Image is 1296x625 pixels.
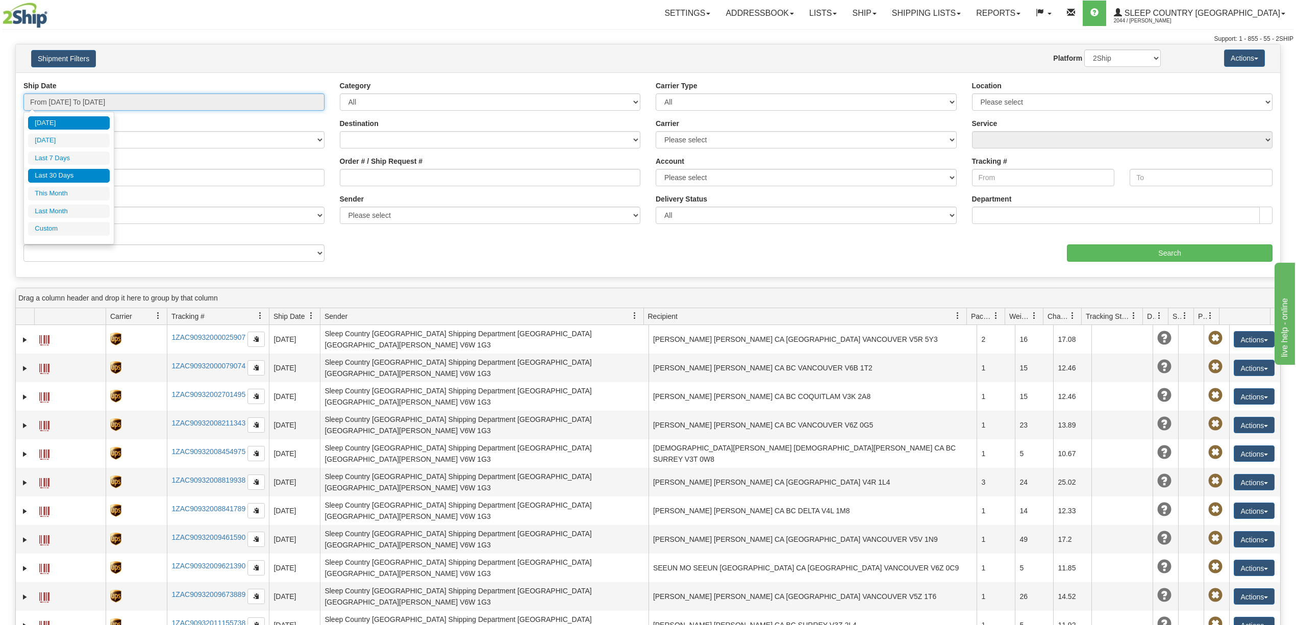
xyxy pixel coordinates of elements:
[1234,360,1275,376] button: Actions
[1234,445,1275,462] button: Actions
[320,325,649,354] td: Sleep Country [GEOGRAPHIC_DATA] Shipping Department [GEOGRAPHIC_DATA] [GEOGRAPHIC_DATA][PERSON_NA...
[247,474,265,490] button: Copy to clipboard
[320,554,649,582] td: Sleep Country [GEOGRAPHIC_DATA] Shipping Department [GEOGRAPHIC_DATA] [GEOGRAPHIC_DATA][PERSON_NA...
[1234,417,1275,433] button: Actions
[1234,503,1275,519] button: Actions
[3,3,47,28] img: logo2044.jpg
[972,169,1115,186] input: From
[340,194,364,204] label: Sender
[972,81,1002,91] label: Location
[269,582,320,611] td: [DATE]
[340,156,423,166] label: Order # / Ship Request #
[649,582,977,611] td: [PERSON_NAME] [PERSON_NAME] CA [GEOGRAPHIC_DATA] VANCOUVER V5Z 1T6
[320,411,649,439] td: Sleep Country [GEOGRAPHIC_DATA] Shipping Department [GEOGRAPHIC_DATA] [GEOGRAPHIC_DATA][PERSON_NA...
[1173,311,1181,321] span: Shipment Issues
[171,476,245,484] a: 1ZAC90932008819938
[110,533,121,545] img: 8 - UPS
[171,590,245,598] a: 1ZAC90932009673889
[28,187,110,201] li: This Month
[1157,560,1172,574] span: Unknown
[1015,582,1053,611] td: 26
[247,332,265,347] button: Copy to clipboard
[649,411,977,439] td: [PERSON_NAME] [PERSON_NAME] CA BC VANCOUVER V6Z 0G5
[273,311,305,321] span: Ship Date
[28,152,110,165] li: Last 7 Days
[977,554,1015,582] td: 1
[977,354,1015,382] td: 1
[971,311,992,321] span: Packages
[649,496,977,525] td: [PERSON_NAME] [PERSON_NAME] CA BC DELTA V4L 1M8
[110,590,121,603] img: 8 - UPS
[1208,503,1223,517] span: Pickup Not Assigned
[1157,417,1172,431] span: Unknown
[1202,307,1219,324] a: Pickup Status filter column settings
[987,307,1005,324] a: Packages filter column settings
[39,359,49,376] a: Label
[1015,354,1053,382] td: 15
[1064,307,1081,324] a: Charge filter column settings
[320,439,649,468] td: Sleep Country [GEOGRAPHIC_DATA] Shipping Department [GEOGRAPHIC_DATA] [GEOGRAPHIC_DATA][PERSON_NA...
[656,118,679,129] label: Carrier
[1053,382,1091,411] td: 12.46
[110,476,121,488] img: 8 - UPS
[977,411,1015,439] td: 1
[1234,474,1275,490] button: Actions
[20,535,30,545] a: Expand
[656,81,697,91] label: Carrier Type
[1234,388,1275,405] button: Actions
[949,307,966,324] a: Recipient filter column settings
[1015,439,1053,468] td: 5
[1026,307,1043,324] a: Weight filter column settings
[39,388,49,404] a: Label
[247,360,265,376] button: Copy to clipboard
[977,525,1015,554] td: 1
[649,554,977,582] td: SEEUN MO SEEUN [GEOGRAPHIC_DATA] CA [GEOGRAPHIC_DATA] VANCOUVER V6Z 0C9
[247,532,265,547] button: Copy to clipboard
[20,335,30,345] a: Expand
[649,382,977,411] td: [PERSON_NAME] [PERSON_NAME] CA BC COQUITLAM V3K 2A8
[649,354,977,382] td: [PERSON_NAME] [PERSON_NAME] CA BC VANCOUVER V6B 1T2
[171,419,245,427] a: 1ZAC90932008211343
[977,468,1015,496] td: 3
[110,561,121,574] img: 8 - UPS
[884,1,968,26] a: Shipping lists
[39,588,49,604] a: Label
[171,333,245,341] a: 1ZAC90932000025907
[802,1,844,26] a: Lists
[1151,307,1168,324] a: Delivery Status filter column settings
[171,390,245,398] a: 1ZAC90932002701495
[1234,560,1275,576] button: Actions
[1053,525,1091,554] td: 17.2
[1009,311,1031,321] span: Weight
[1015,554,1053,582] td: 5
[269,496,320,525] td: [DATE]
[1224,49,1265,67] button: Actions
[972,118,998,129] label: Service
[1208,588,1223,603] span: Pickup Not Assigned
[110,311,132,321] span: Carrier
[1208,531,1223,545] span: Pickup Not Assigned
[626,307,643,324] a: Sender filter column settings
[269,468,320,496] td: [DATE]
[1053,53,1082,63] label: Platform
[39,502,49,518] a: Label
[110,333,121,345] img: 8 - UPS
[1208,474,1223,488] span: Pickup Not Assigned
[39,473,49,490] a: Label
[20,563,30,573] a: Expand
[20,420,30,431] a: Expand
[39,416,49,433] a: Label
[649,439,977,468] td: [DEMOGRAPHIC_DATA][PERSON_NAME] [DEMOGRAPHIC_DATA][PERSON_NAME] CA BC SURREY V3T 0W8
[269,525,320,554] td: [DATE]
[1157,360,1172,374] span: Unknown
[31,50,96,67] button: Shipment Filters
[1015,382,1053,411] td: 15
[320,468,649,496] td: Sleep Country [GEOGRAPHIC_DATA] Shipping Department [GEOGRAPHIC_DATA] [GEOGRAPHIC_DATA][PERSON_NA...
[110,361,121,374] img: 8 - UPS
[247,446,265,461] button: Copy to clipboard
[320,382,649,411] td: Sleep Country [GEOGRAPHIC_DATA] Shipping Department [GEOGRAPHIC_DATA] [GEOGRAPHIC_DATA][PERSON_NA...
[656,194,707,204] label: Delivery Status
[1208,388,1223,403] span: Pickup Not Assigned
[171,533,245,541] a: 1ZAC90932009461590
[1157,331,1172,345] span: Unknown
